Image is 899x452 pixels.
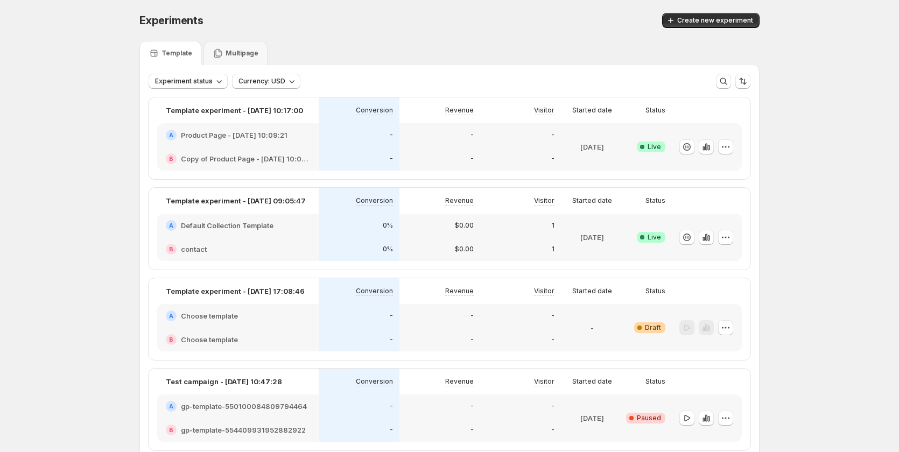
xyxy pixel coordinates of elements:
[356,196,393,205] p: Conversion
[580,232,604,243] p: [DATE]
[169,313,173,319] h2: A
[470,131,474,139] p: -
[645,196,665,205] p: Status
[149,74,228,89] button: Experiment status
[552,245,554,253] p: 1
[470,312,474,320] p: -
[383,245,393,253] p: 0%
[169,246,173,252] h2: B
[572,287,612,295] p: Started date
[534,106,554,115] p: Visitor
[572,377,612,386] p: Started date
[169,427,173,433] h2: B
[390,426,393,434] p: -
[551,154,554,163] p: -
[383,221,393,230] p: 0%
[572,106,612,115] p: Started date
[181,244,207,255] h2: contact
[181,153,310,164] h2: Copy of Product Page - [DATE] 10:09:21
[169,222,173,229] h2: A
[534,287,554,295] p: Visitor
[551,426,554,434] p: -
[735,74,750,89] button: Sort the results
[169,132,173,138] h2: A
[648,143,661,151] span: Live
[645,377,665,386] p: Status
[181,401,307,412] h2: gp-template-550100084809794464
[534,196,554,205] p: Visitor
[445,196,474,205] p: Revenue
[390,312,393,320] p: -
[470,335,474,344] p: -
[161,49,192,58] p: Template
[551,335,554,344] p: -
[645,323,661,332] span: Draft
[139,14,203,27] span: Experiments
[226,49,258,58] p: Multipage
[390,402,393,411] p: -
[470,426,474,434] p: -
[166,195,306,206] p: Template experiment - [DATE] 09:05:47
[648,233,661,242] span: Live
[181,220,273,231] h2: Default Collection Template
[455,245,474,253] p: $0.00
[181,334,238,345] h2: Choose template
[181,130,287,140] h2: Product Page - [DATE] 10:09:21
[551,131,554,139] p: -
[470,154,474,163] p: -
[534,377,554,386] p: Visitor
[551,402,554,411] p: -
[552,221,554,230] p: 1
[181,425,306,435] h2: gp-template-554409931952882922
[181,310,238,321] h2: Choose template
[677,16,753,25] span: Create new experiment
[637,414,661,422] span: Paused
[580,413,604,423] p: [DATE]
[390,154,393,163] p: -
[356,287,393,295] p: Conversion
[238,77,285,86] span: Currency: USD
[356,377,393,386] p: Conversion
[155,77,213,86] span: Experiment status
[645,287,665,295] p: Status
[470,402,474,411] p: -
[591,322,594,333] p: -
[455,221,474,230] p: $0.00
[445,377,474,386] p: Revenue
[390,131,393,139] p: -
[169,336,173,343] h2: B
[645,106,665,115] p: Status
[169,156,173,162] h2: B
[445,287,474,295] p: Revenue
[580,142,604,152] p: [DATE]
[166,376,282,387] p: Test campaign - [DATE] 10:47:28
[169,403,173,409] h2: A
[572,196,612,205] p: Started date
[662,13,760,28] button: Create new experiment
[390,335,393,344] p: -
[356,106,393,115] p: Conversion
[551,312,554,320] p: -
[166,105,303,116] p: Template experiment - [DATE] 10:17:00
[166,286,305,296] p: Template experiment - [DATE] 17:08:46
[445,106,474,115] p: Revenue
[232,74,300,89] button: Currency: USD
